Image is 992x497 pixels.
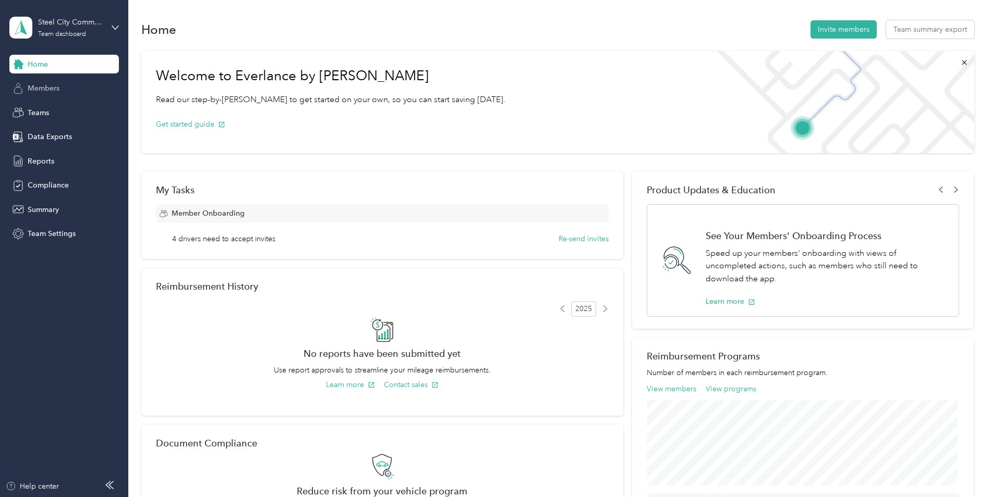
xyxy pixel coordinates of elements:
[38,31,86,38] div: Team dashboard
[706,296,755,307] button: Learn more
[384,379,439,390] button: Contact sales
[28,83,59,94] span: Members
[172,208,245,219] span: Member Onboarding
[28,59,48,70] span: Home
[156,486,609,496] h2: Reduce risk from your vehicle program
[28,180,69,191] span: Compliance
[172,233,275,244] span: 4 drivers need to accept invites
[571,301,596,317] span: 2025
[28,107,49,118] span: Teams
[706,383,756,394] button: View programs
[156,365,609,376] p: Use report approvals to streamline your mileage reimbursements.
[38,17,103,28] div: Steel City Commercial
[934,439,992,497] iframe: Everlance-gr Chat Button Frame
[156,68,505,84] h1: Welcome to Everlance by [PERSON_NAME]
[156,184,609,195] div: My Tasks
[647,351,959,362] h2: Reimbursement Programs
[706,247,948,285] p: Speed up your members' onboarding with views of uncompleted actions, such as members who still ne...
[156,348,609,359] h2: No reports have been submitted yet
[156,93,505,106] p: Read our step-by-[PERSON_NAME] to get started on your own, so you can start saving [DATE].
[559,233,609,244] button: Re-send invites
[156,119,225,130] button: Get started guide
[28,156,54,167] span: Reports
[810,20,877,39] button: Invite members
[647,367,959,378] p: Number of members in each reimbursement program.
[28,131,72,142] span: Data Exports
[647,383,696,394] button: View members
[647,184,776,195] span: Product Updates & Education
[6,481,59,492] button: Help center
[28,204,59,215] span: Summary
[706,230,948,241] h1: See Your Members' Onboarding Process
[156,281,258,292] h2: Reimbursement History
[141,24,176,35] h1: Home
[326,379,375,390] button: Learn more
[156,438,257,449] h2: Document Compliance
[28,228,76,239] span: Team Settings
[706,51,974,153] img: Welcome to everlance
[886,20,974,39] button: Team summary export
